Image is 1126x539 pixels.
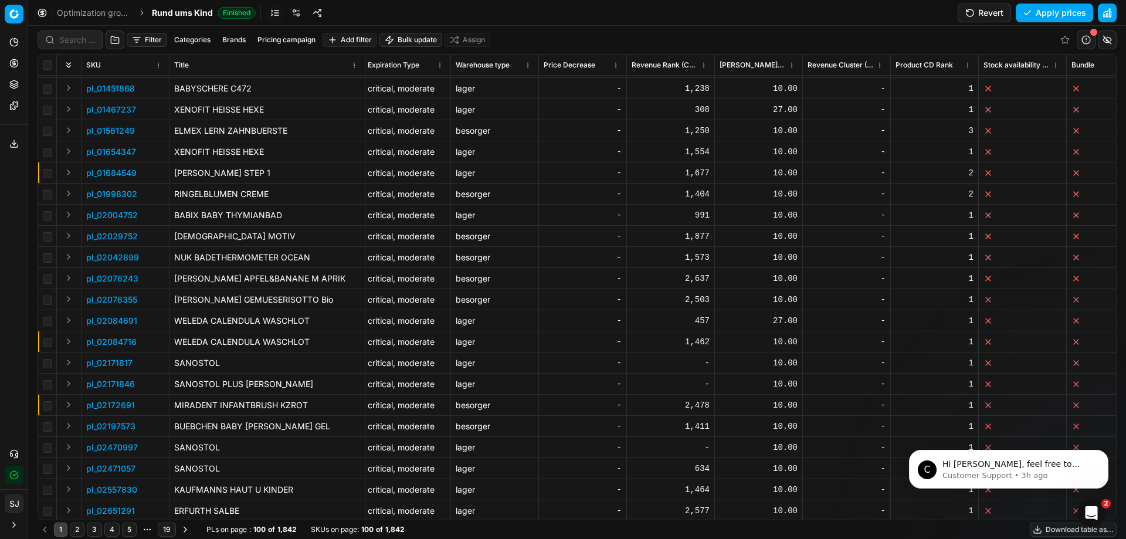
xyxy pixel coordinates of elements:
p: BABYSCHERE C472 [174,83,360,94]
div: - [544,252,622,263]
p: ERFURTH SALBE [174,505,360,517]
div: - [808,357,886,369]
div: 2,577 [632,505,710,517]
button: Expand [62,250,76,264]
div: besorger [456,421,534,432]
button: pl_02084691 [86,315,137,327]
p: KAUFMANNS HAUT U KINDER [174,484,360,496]
div: - [544,294,622,306]
div: critical, moderate [368,83,446,94]
button: SJ [5,494,23,513]
div: - [808,209,886,221]
div: 2 [896,188,974,200]
div: - [808,125,886,137]
span: Expiration Type [368,60,419,70]
button: Expand [62,102,76,116]
div: 2,503 [632,294,710,306]
button: Expand [62,461,76,475]
button: pl_02029752 [86,230,138,242]
button: Expand [62,271,76,285]
div: 1,573 [632,252,710,263]
div: - [632,378,710,390]
button: Expand [62,165,76,179]
div: critical, moderate [368,125,446,137]
button: 4 [104,523,120,537]
p: pl_02076243 [86,273,138,284]
div: critical, moderate [368,167,446,179]
div: - [544,167,622,179]
button: Expand [62,377,76,391]
button: Pricing campaign [253,33,320,47]
button: pl_01684549 [86,167,137,179]
div: 10.00 [720,146,798,158]
p: [DEMOGRAPHIC_DATA] MOTIV [174,230,360,242]
span: [PERSON_NAME], % [720,60,786,70]
div: - [544,315,622,327]
div: besorger [456,188,534,200]
div: 1,877 [632,230,710,242]
button: pl_01654347 [86,146,136,158]
button: pl_02172691 [86,399,135,411]
div: 1,554 [632,146,710,158]
button: pl_01467237 [86,104,136,116]
span: Revenue Cluster (Global) [808,60,874,70]
p: NUK BADETHERMOMETER OCEAN [174,252,360,263]
div: besorger [456,252,534,263]
p: SANOSTOL [174,357,360,369]
button: pl_01451868 [86,83,135,94]
div: 10.00 [720,252,798,263]
button: 1 [54,523,67,537]
div: critical, moderate [368,442,446,453]
div: 1 [896,104,974,116]
div: 1 [896,399,974,411]
div: - [808,399,886,411]
button: pl_02197573 [86,421,135,432]
div: 1 [896,505,974,517]
button: 19 [158,523,176,537]
strong: 100 [253,525,266,534]
div: 10.00 [720,378,798,390]
span: Rund ums KindFinished [152,7,256,19]
div: 10.00 [720,357,798,369]
p: pl_02171817 [86,357,133,369]
span: SKUs on page : [311,525,359,534]
div: 10.00 [720,273,798,284]
p: pl_01998302 [86,188,137,200]
button: Expand [62,440,76,454]
div: 1 [896,273,974,284]
button: Expand [62,419,76,433]
div: 27.00 [720,104,798,116]
button: Download table as... [1030,523,1117,537]
div: critical, moderate [368,209,446,221]
button: Expand [62,229,76,243]
span: Rund ums Kind [152,7,213,19]
div: 1,250 [632,125,710,137]
button: Bulk update [379,33,442,47]
div: besorger [456,399,534,411]
p: XENOFIT HEISSE HEXE [174,146,360,158]
span: SKU [86,60,101,70]
div: 1,411 [632,421,710,432]
button: Go to next page [178,523,192,537]
button: pl_02471057 [86,463,135,474]
div: lager [456,315,534,327]
button: 3 [87,523,102,537]
div: critical, moderate [368,188,446,200]
div: 1 [896,421,974,432]
div: lager [456,484,534,496]
p: pl_02084716 [86,336,137,348]
button: Assign [445,33,490,47]
div: - [544,357,622,369]
iframe: Intercom live chat [1077,499,1105,527]
div: - [544,104,622,116]
div: 10.00 [720,463,798,474]
button: Expand [62,482,76,496]
nav: breadcrumb [57,7,256,19]
div: 27.00 [720,315,798,327]
div: besorger [456,273,534,284]
button: pl_02171846 [86,378,135,390]
div: - [544,336,622,348]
